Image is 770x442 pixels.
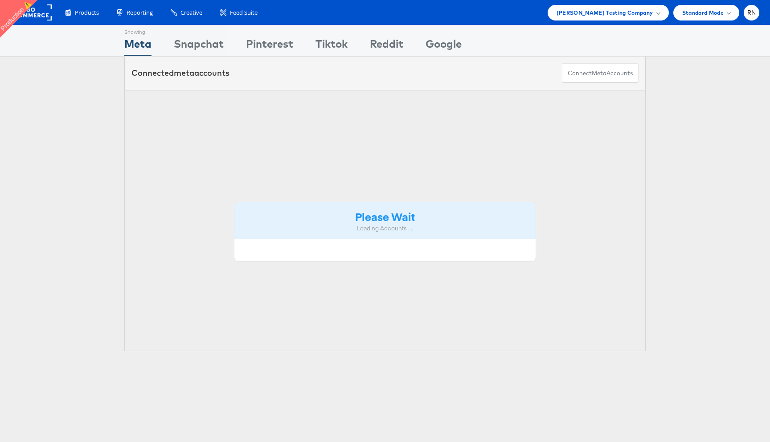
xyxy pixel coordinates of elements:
[562,63,639,83] button: ConnectmetaAccounts
[131,67,229,79] div: Connected accounts
[124,36,152,56] div: Meta
[246,36,293,56] div: Pinterest
[370,36,403,56] div: Reddit
[426,36,462,56] div: Google
[682,8,724,17] span: Standard Mode
[127,8,153,17] span: Reporting
[174,68,194,78] span: meta
[174,36,224,56] div: Snapchat
[747,10,756,16] span: RN
[557,8,653,17] span: [PERSON_NAME] Testing Company
[315,36,348,56] div: Tiktok
[75,8,99,17] span: Products
[355,209,415,224] strong: Please Wait
[180,8,202,17] span: Creative
[241,224,529,233] div: Loading Accounts ....
[592,69,606,78] span: meta
[124,25,152,36] div: Showing
[230,8,258,17] span: Feed Suite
